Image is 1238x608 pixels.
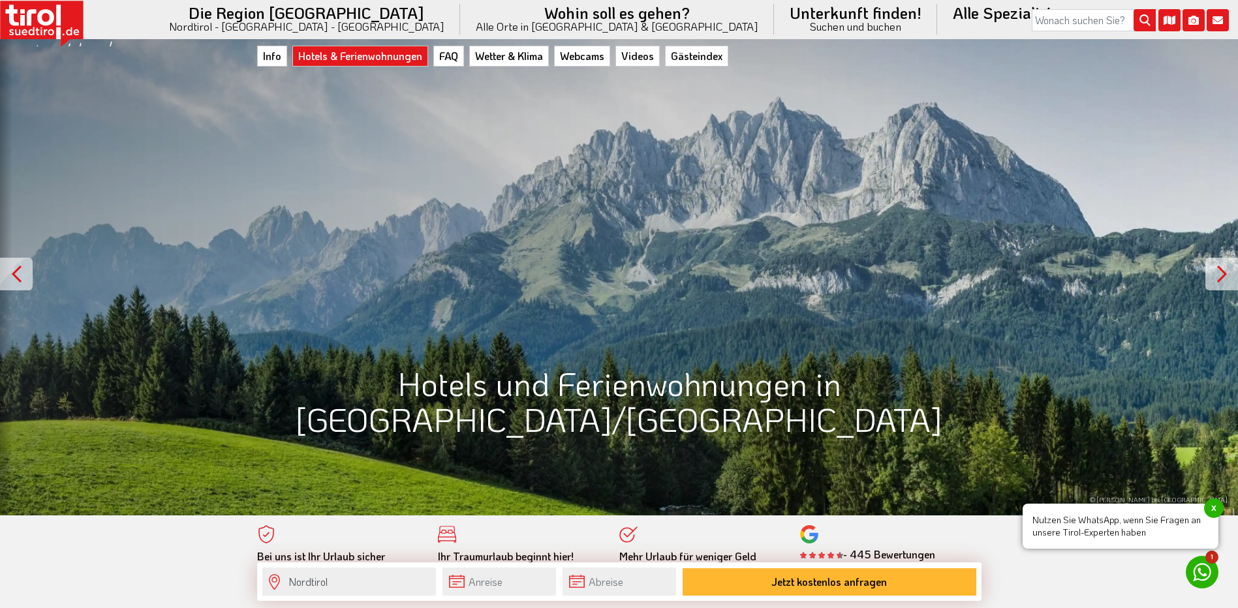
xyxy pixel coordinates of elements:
[438,549,574,563] b: Ihr Traumurlaub beginnt hier!
[1186,556,1218,588] a: 1 Nutzen Sie WhatsApp, wenn Sie Fragen an unsere Tirol-Experten habenx
[257,549,385,563] b: Bei uns ist Ihr Urlaub sicher
[619,549,756,563] b: Mehr Urlaub für weniger Geld
[800,525,818,543] img: google
[1183,9,1205,31] i: Fotogalerie
[433,46,464,67] a: FAQ
[1158,9,1181,31] i: Karte öffnen
[800,562,962,587] div: was zufriedene Besucher über [DOMAIN_NAME] sagen
[257,365,982,437] h1: Hotels und Ferienwohnungen in [GEOGRAPHIC_DATA]/[GEOGRAPHIC_DATA]
[257,550,419,589] div: Zahlung erfolgt vor Ort. Direkter Kontakt mit dem Gastgeber
[563,568,676,596] input: Abreise
[1023,504,1218,549] span: Nutzen Sie WhatsApp, wenn Sie Fragen an unsere Tirol-Experten haben
[800,547,935,561] b: - 445 Bewertungen
[619,550,781,589] div: Bester Preis wird garantiert - keine Zusatzkosten - absolute Transparenz
[615,46,660,67] a: Videos
[554,46,610,67] a: Webcams
[1205,551,1218,564] span: 1
[257,46,287,67] a: Info
[469,46,549,67] a: Wetter & Klima
[665,46,728,67] a: Gästeindex
[262,568,436,596] input: Wo soll's hingehen?
[169,21,444,32] small: Nordtirol - [GEOGRAPHIC_DATA] - [GEOGRAPHIC_DATA]
[1207,9,1229,31] i: Kontakt
[1032,9,1156,31] input: Wonach suchen Sie?
[292,46,428,67] a: Hotels & Ferienwohnungen
[442,568,556,596] input: Anreise
[683,568,976,596] button: Jetzt kostenlos anfragen
[438,550,600,589] div: Von der Buchung bis zum Aufenthalt, der gesamte Ablauf ist unkompliziert
[800,562,857,574] a: Lesen Sie hier
[790,21,921,32] small: Suchen und buchen
[476,21,758,32] small: Alle Orte in [GEOGRAPHIC_DATA] & [GEOGRAPHIC_DATA]
[1204,498,1224,518] span: x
